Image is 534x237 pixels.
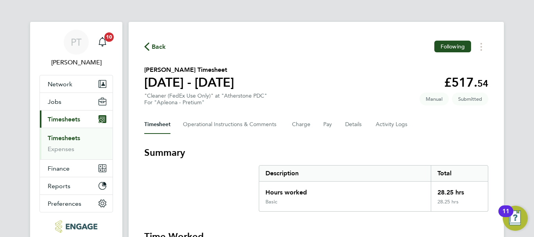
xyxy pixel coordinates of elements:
button: Activity Logs [376,115,409,134]
span: Back [152,42,166,52]
div: Timesheets [40,128,113,159]
button: Reports [40,177,113,194]
a: Expenses [48,145,74,153]
button: Following [434,41,471,52]
button: Details [345,115,363,134]
button: Operational Instructions & Comments [183,115,280,134]
a: Go to home page [39,220,113,233]
div: Summary [259,165,488,212]
span: Network [48,80,72,88]
a: Timesheets [48,134,80,142]
span: Preferences [48,200,81,207]
span: 54 [477,78,488,89]
button: Jobs [40,93,113,110]
button: Timesheets Menu [474,41,488,53]
span: Jobs [48,98,61,105]
div: For "Apleona - Pretium" [144,99,267,106]
span: 10 [104,32,114,42]
button: Pay [323,115,333,134]
span: Following [441,43,465,50]
div: Basic [265,199,277,205]
span: This timesheet was manually created. [419,93,449,105]
div: 28.25 hrs [431,182,488,199]
span: Finance [48,165,70,172]
button: Finance [40,160,113,177]
h1: [DATE] - [DATE] [144,75,234,90]
a: 10 [95,30,110,55]
div: Total [431,166,488,181]
img: conceptresources-logo-retina.png [55,220,97,233]
a: PT[PERSON_NAME] [39,30,113,67]
h3: Summary [144,146,488,159]
span: PT [71,37,82,47]
button: Timesheet [144,115,170,134]
div: Description [259,166,431,181]
button: Preferences [40,195,113,212]
div: "Cleaner (FedEx Use Only)" at "Atherstone PDC" [144,93,267,106]
div: 11 [502,211,509,221]
div: Hours worked [259,182,431,199]
button: Charge [292,115,311,134]
button: Back [144,42,166,52]
span: Philip Tedstone [39,58,113,67]
button: Network [40,75,113,93]
h2: [PERSON_NAME] Timesheet [144,65,234,75]
app-decimal: £517. [444,75,488,90]
button: Open Resource Center, 11 new notifications [503,206,528,231]
div: 28.25 hrs [431,199,488,211]
span: This timesheet is Submitted. [452,93,488,105]
span: Reports [48,182,70,190]
button: Timesheets [40,110,113,128]
span: Timesheets [48,116,80,123]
